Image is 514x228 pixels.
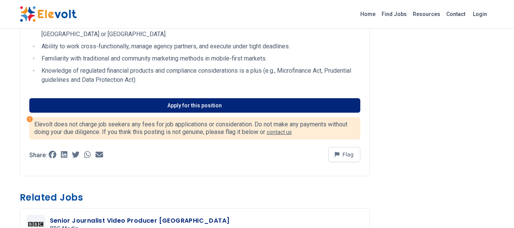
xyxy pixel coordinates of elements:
a: Home [357,8,379,20]
p: Elevolt does not charge job seekers any fees for job applications or consideration. Do not make a... [34,121,355,136]
img: Elevolt [20,6,77,22]
a: contact us [267,129,292,135]
h3: Senior Journalist Video Producer [GEOGRAPHIC_DATA] [50,216,230,225]
img: BBC Media [28,222,43,226]
a: Login [468,6,492,22]
a: Resources [410,8,443,20]
li: Knowledge of regulated financial products and compliance considerations is a plus (e.g., Microfin... [39,66,360,85]
a: Apply for this position [29,98,360,113]
a: Contact [443,8,468,20]
li: Experience with market research, segmentation, and launching region-specific campaigns, ideally i... [39,21,360,39]
a: Find Jobs [379,8,410,20]
p: Share: [29,152,47,158]
li: Familiarity with traditional and community marketing methods in mobile-first markets. [39,54,360,63]
iframe: Chat Widget [476,191,514,228]
button: Flag [328,147,360,162]
li: Ability to work cross-functionally, manage agency partners, and execute under tight deadlines. [39,42,360,51]
h3: Related Jobs [20,191,370,204]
